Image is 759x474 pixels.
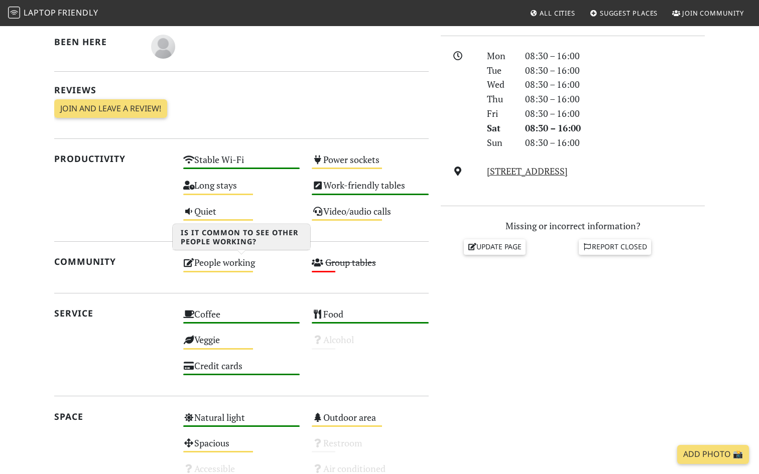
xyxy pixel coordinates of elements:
h2: Reviews [54,85,429,95]
div: Stable Wi-Fi [177,151,306,177]
div: Sat [481,121,519,135]
div: 08:30 – 16:00 [519,63,711,78]
div: Long stays [177,177,306,203]
div: People working [177,254,306,280]
div: Outdoor area [306,409,435,435]
div: Fri [481,106,519,121]
div: Work-friendly tables [306,177,435,203]
div: Restroom [306,435,435,460]
h2: Service [54,308,171,319]
span: Friendly [58,7,98,18]
p: Missing or incorrect information? [441,219,705,233]
span: Max Johansson [151,40,175,52]
div: Credit cards [177,358,306,383]
h2: Productivity [54,153,171,164]
div: Veggie [177,332,306,357]
a: Join and leave a review! [54,99,167,118]
span: All Cities [540,9,575,18]
div: 08:30 – 16:00 [519,121,711,135]
img: blank-535327c66bd565773addf3077783bbfce4b00ec00e9fd257753287c682c7fa38.png [151,35,175,59]
div: Sun [481,135,519,150]
div: Coffee [177,306,306,332]
a: Join Community [668,4,748,22]
div: Tue [481,63,519,78]
div: 08:30 – 16:00 [519,135,711,150]
div: Thu [481,92,519,106]
a: Report closed [579,239,651,254]
span: Join Community [682,9,744,18]
a: Suggest Places [586,4,662,22]
div: Quiet [177,203,306,229]
span: Laptop [24,7,56,18]
div: 08:30 – 16:00 [519,106,711,121]
div: Power sockets [306,151,435,177]
a: [STREET_ADDRESS] [487,165,568,177]
div: Food [306,306,435,332]
div: 08:30 – 16:00 [519,92,711,106]
h2: Been here [54,37,139,47]
h2: Space [54,411,171,422]
div: Alcohol [306,332,435,357]
div: 08:30 – 16:00 [519,77,711,92]
a: Update page [464,239,526,254]
a: All Cities [526,4,579,22]
div: Video/audio calls [306,203,435,229]
h3: Is it common to see other people working? [173,224,310,250]
div: 08:30 – 16:00 [519,49,711,63]
div: Mon [481,49,519,63]
s: Group tables [325,256,376,268]
div: Wed [481,77,519,92]
img: LaptopFriendly [8,7,20,19]
div: Spacious [177,435,306,460]
div: Natural light [177,409,306,435]
span: Suggest Places [600,9,658,18]
a: LaptopFriendly LaptopFriendly [8,5,98,22]
h2: Community [54,256,171,267]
